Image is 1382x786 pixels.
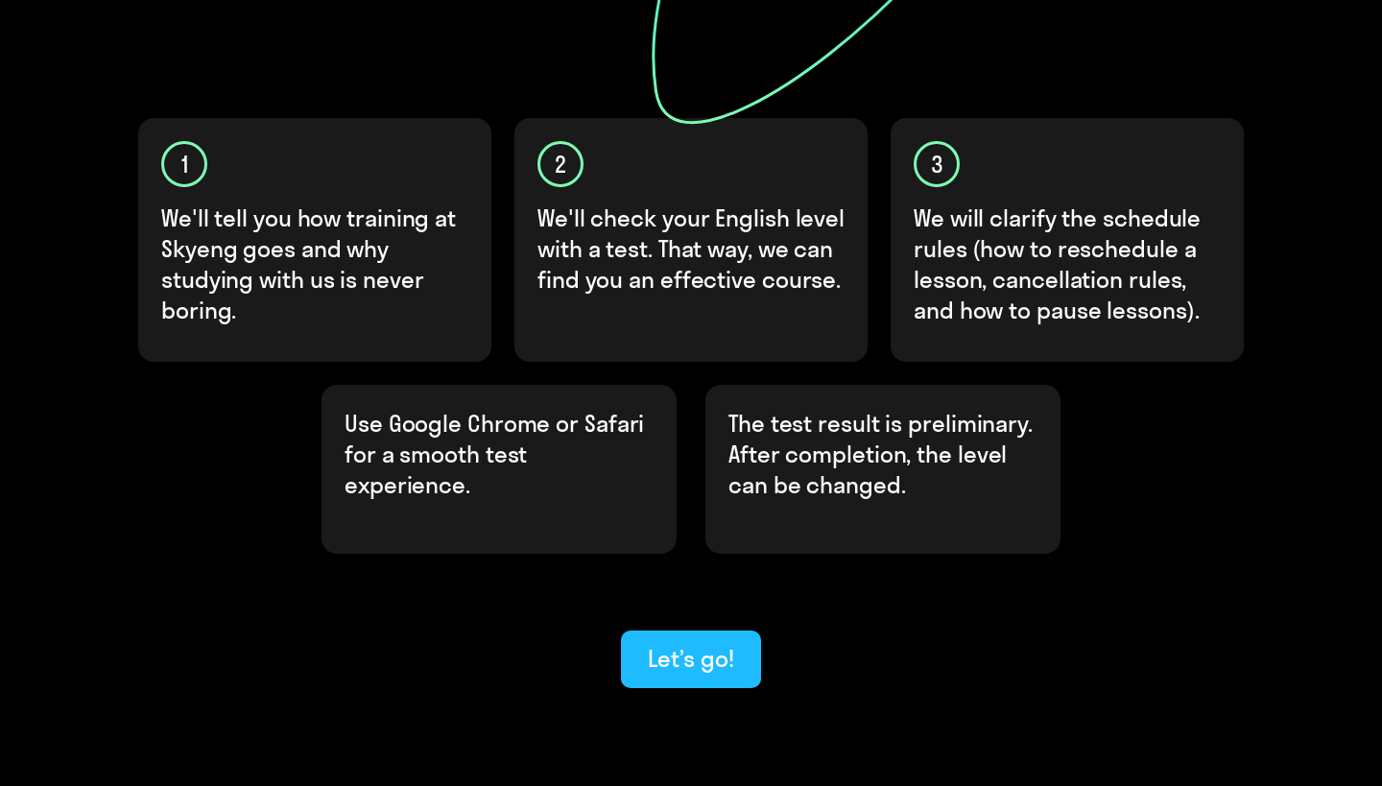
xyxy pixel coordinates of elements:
[161,141,207,187] div: 1
[914,202,1223,325] p: We will clarify the schedule rules (how to reschedule a lesson, cancellation rules, and how to pa...
[648,643,733,674] div: Let’s go!
[728,408,1037,500] p: The test result is preliminary. After completion, the level can be changed.
[537,202,846,295] p: We'll check your English level with a test. That way, we can find you an effective course.
[914,141,960,187] div: 3
[345,408,654,500] p: Use Google Chrome or Safari for a smooth test experience.
[621,631,760,688] button: Let’s go!
[161,202,470,325] p: We'll tell you how training at Skyeng goes and why studying with us is never boring.
[537,141,584,187] div: 2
